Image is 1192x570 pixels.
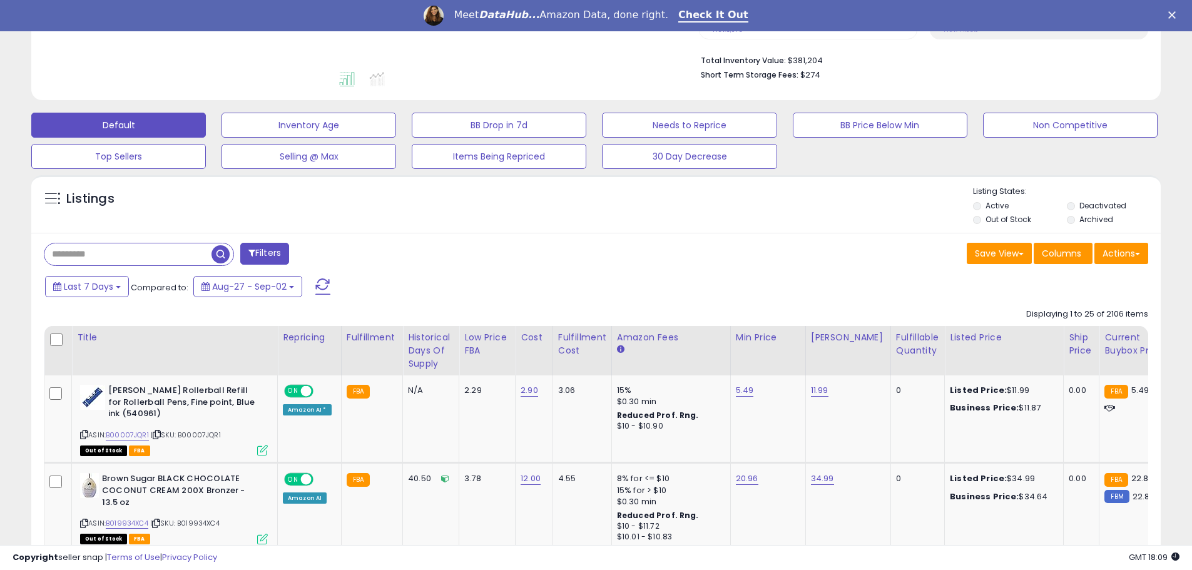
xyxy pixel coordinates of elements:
[80,473,99,498] img: 41oAEibnJrL._SL40_.jpg
[617,532,721,542] div: $10.01 - $10.83
[617,521,721,532] div: $10 - $11.72
[1104,490,1129,503] small: FBM
[896,473,935,484] div: 0
[896,331,939,357] div: Fulfillable Quantity
[129,445,150,456] span: FBA
[617,496,721,507] div: $0.30 min
[31,113,206,138] button: Default
[617,473,721,484] div: 8% for <= $10
[521,331,548,344] div: Cost
[811,472,834,485] a: 34.99
[408,385,449,396] div: N/A
[347,331,397,344] div: Fulfillment
[1104,385,1128,399] small: FBA
[950,491,1054,502] div: $34.64
[1168,11,1181,19] div: Close
[602,144,777,169] button: 30 Day Decrease
[77,331,272,344] div: Title
[896,385,935,396] div: 0
[131,282,188,293] span: Compared to:
[701,55,786,66] b: Total Inventory Value:
[950,402,1054,414] div: $11.87
[558,473,602,484] div: 4.55
[950,491,1019,502] b: Business Price:
[1034,243,1093,264] button: Columns
[1079,214,1113,225] label: Archived
[1069,385,1089,396] div: 0.00
[107,551,160,563] a: Terms of Use
[950,331,1058,344] div: Listed Price
[1026,308,1148,320] div: Displaying 1 to 25 of 2106 items
[1094,243,1148,264] button: Actions
[1131,384,1149,396] span: 5.49
[617,344,624,355] small: Amazon Fees.
[617,421,721,432] div: $10 - $10.90
[222,144,396,169] button: Selling @ Max
[793,113,967,138] button: BB Price Below Min
[950,472,1007,484] b: Listed Price:
[479,9,539,21] i: DataHub...
[617,485,721,496] div: 15% for > $10
[285,386,301,397] span: ON
[222,113,396,138] button: Inventory Age
[521,384,538,397] a: 2.90
[240,243,289,265] button: Filters
[811,384,828,397] a: 11.99
[617,331,725,344] div: Amazon Fees
[212,280,287,293] span: Aug-27 - Sep-02
[1079,200,1126,211] label: Deactivated
[950,385,1054,396] div: $11.99
[811,331,885,344] div: [PERSON_NAME]
[108,385,260,423] b: [PERSON_NAME] Rollerball Refill for Rollerball Pens, Fine point, Blue ink (540961)
[13,551,58,563] strong: Copyright
[950,402,1019,414] b: Business Price:
[1042,247,1081,260] span: Columns
[45,276,129,297] button: Last 7 Days
[986,214,1031,225] label: Out of Stock
[602,113,777,138] button: Needs to Reprice
[800,69,820,81] span: $274
[193,276,302,297] button: Aug-27 - Sep-02
[1129,551,1179,563] span: 2025-09-10 18:09 GMT
[736,331,800,344] div: Min Price
[464,385,506,396] div: 2.29
[983,113,1158,138] button: Non Competitive
[736,384,754,397] a: 5.49
[80,385,268,454] div: ASIN:
[1104,473,1128,487] small: FBA
[312,474,332,485] span: OFF
[950,384,1007,396] b: Listed Price:
[701,52,1139,67] li: $381,204
[31,144,206,169] button: Top Sellers
[617,510,699,521] b: Reduced Prof. Rng.
[106,518,148,529] a: B019934XC4
[347,385,370,399] small: FBA
[150,518,220,528] span: | SKU: B019934XC4
[1104,331,1169,357] div: Current Buybox Price
[950,473,1054,484] div: $34.99
[408,331,454,370] div: Historical Days Of Supply
[558,331,606,357] div: Fulfillment Cost
[102,473,254,511] b: Brown Sugar BLACK CHOCOLATE COCONUT CREAM 200X Bronzer - 13.5 oz
[558,385,602,396] div: 3.06
[678,9,748,23] a: Check It Out
[454,9,668,21] div: Meet Amazon Data, done right.
[617,385,721,396] div: 15%
[347,473,370,487] small: FBA
[967,243,1032,264] button: Save View
[151,430,221,440] span: | SKU: B00007JQR1
[1069,331,1094,357] div: Ship Price
[1133,491,1155,502] span: 22.82
[424,6,444,26] img: Profile image for Georgie
[736,472,758,485] a: 20.96
[66,190,115,208] h5: Listings
[973,186,1161,198] p: Listing States:
[283,331,336,344] div: Repricing
[464,473,506,484] div: 3.78
[13,552,217,564] div: seller snap | |
[408,473,449,484] div: 40.50
[106,430,149,440] a: B00007JQR1
[285,474,301,485] span: ON
[312,386,332,397] span: OFF
[64,280,113,293] span: Last 7 Days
